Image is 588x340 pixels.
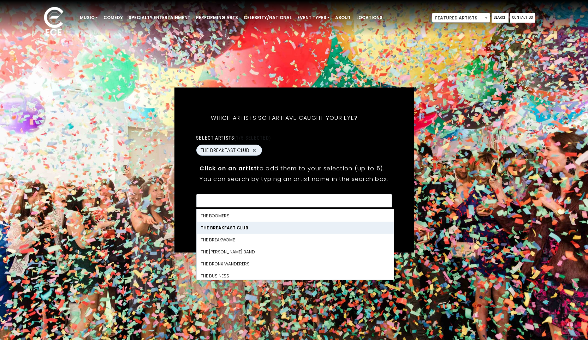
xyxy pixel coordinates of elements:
[36,5,71,39] img: ece_new_logo_whitev2-1.png
[200,164,257,172] strong: Click on an artist
[234,135,271,141] span: (1/5 selected)
[241,12,295,24] a: Celebrity/National
[196,270,393,282] li: THE BUSINESS
[196,246,393,258] li: The [PERSON_NAME] Band
[200,175,388,183] p: You can search by typing an artist name in the search box.
[196,234,393,246] li: The BreakWomb
[432,13,490,23] span: Featured Artists
[101,12,126,24] a: Comedy
[295,12,332,24] a: Event Types
[196,210,393,222] li: THE BOOMERS
[126,12,193,24] a: Specialty Entertainment
[201,147,249,154] span: THE BREAKFAST CLUB
[196,222,393,234] li: THE BREAKFAST CLUB
[196,105,373,131] h5: Which artists so far have caught your eye?
[510,13,535,23] a: Contact Us
[77,12,101,24] a: Music
[200,164,388,173] p: to add them to your selection (up to 5).
[492,13,509,23] a: Search
[354,12,385,24] a: Locations
[193,12,241,24] a: Performing Arts
[196,258,393,270] li: THE BRONX WANDERERS
[251,147,257,153] button: Remove THE BREAKFAST CLUB
[201,199,387,205] textarea: Search
[332,12,354,24] a: About
[196,135,271,141] label: Select artists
